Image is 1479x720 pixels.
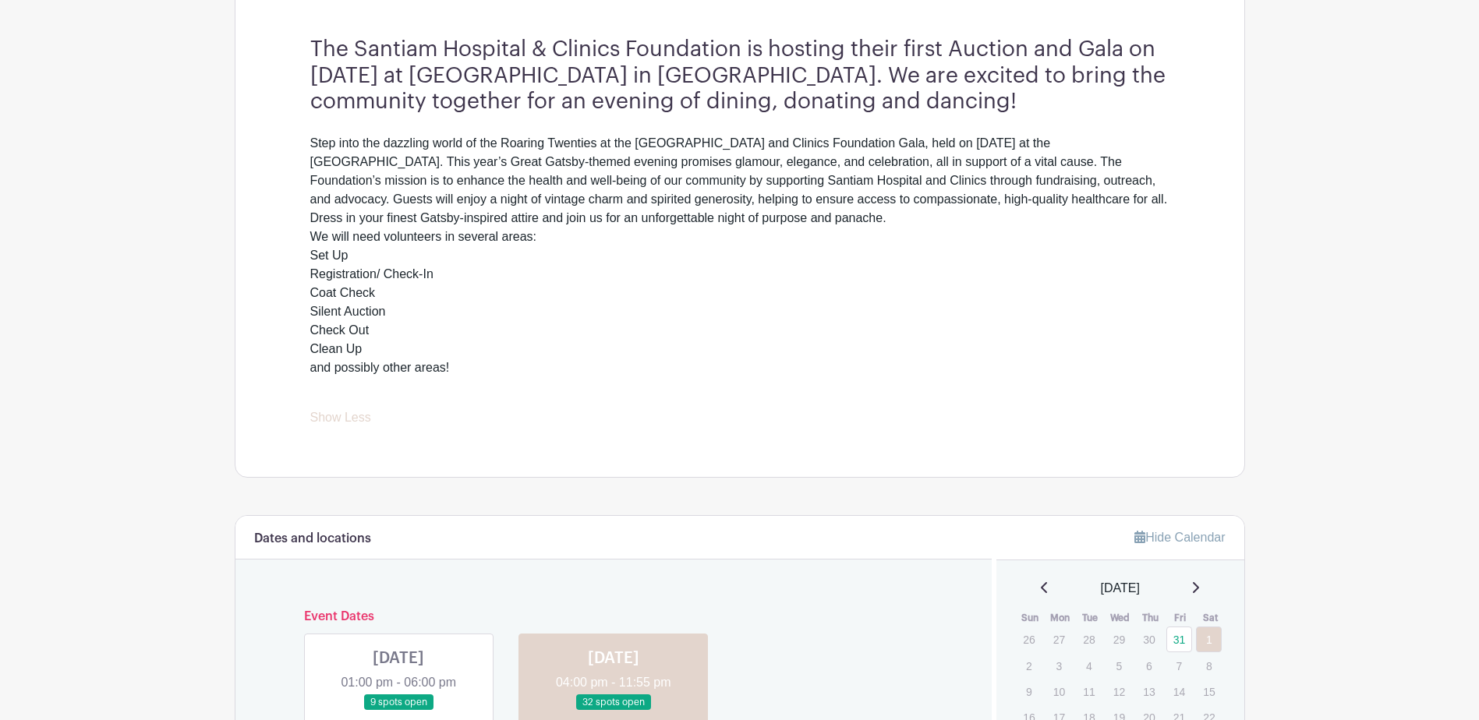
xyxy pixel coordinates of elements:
[1135,610,1166,626] th: Thu
[1136,654,1162,678] p: 6
[1075,610,1106,626] th: Tue
[292,609,936,624] h6: Event Dates
[1101,579,1140,598] span: [DATE]
[1076,679,1102,704] p: 11
[1134,531,1225,544] a: Hide Calendar
[1196,679,1222,704] p: 15
[1196,626,1222,652] a: 1
[1195,610,1226,626] th: Sat
[1196,654,1222,678] p: 8
[1166,679,1192,704] p: 14
[254,531,371,546] h6: Dates and locations
[1015,610,1046,626] th: Sun
[310,37,1169,115] h3: The Santiam Hospital & Clinics Foundation is hosting their first Auction and Gala on [DATE] at [G...
[1016,654,1042,678] p: 2
[1046,654,1072,678] p: 3
[1016,627,1042,651] p: 26
[1166,626,1192,652] a: 31
[1016,679,1042,704] p: 9
[1076,627,1102,651] p: 28
[1046,610,1076,626] th: Mon
[1076,654,1102,678] p: 4
[1106,679,1132,704] p: 12
[1046,627,1072,651] p: 27
[1106,610,1136,626] th: Wed
[1046,679,1072,704] p: 10
[310,134,1169,396] div: Step into the dazzling world of the Roaring Twenties at the [GEOGRAPHIC_DATA] and Clinics Foundat...
[1136,679,1162,704] p: 13
[310,411,371,430] a: Show Less
[1166,654,1192,678] p: 7
[1106,627,1132,651] p: 29
[1166,610,1196,626] th: Fri
[1106,654,1132,678] p: 5
[1136,627,1162,651] p: 30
